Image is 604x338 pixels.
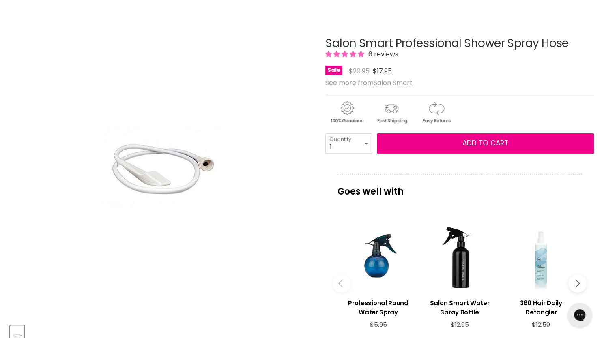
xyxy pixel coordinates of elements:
[423,292,497,321] a: View product:Salon Smart Water Spray Bottle
[504,292,578,321] a: View product:360 Hair Daily Detangler
[10,17,311,317] div: Salon Smart Professional Shower Spray Hose image. Click or Scroll to Zoom.
[423,298,497,317] h3: Salon Smart Water Spray Bottle
[90,60,232,274] img: Salon Smart Professional Shower Spray Hose
[377,133,594,154] button: Add to cart
[325,100,368,125] img: genuine.gif
[342,298,415,317] h3: Professional Round Water Spray
[462,138,508,148] span: Add to cart
[349,66,370,76] span: $20.95
[325,66,342,75] span: Sale
[563,300,596,330] iframe: Gorgias live chat messenger
[366,49,398,59] span: 6 reviews
[342,292,415,321] a: View product:Professional Round Water Spray
[370,320,387,329] span: $5.95
[450,320,469,329] span: $12.95
[337,174,582,201] p: Goes well with
[325,37,594,50] h1: Salon Smart Professional Shower Spray Hose
[370,100,413,125] img: shipping.gif
[504,298,578,317] h3: 360 Hair Daily Detangler
[325,133,372,154] select: Quantity
[374,78,413,88] a: Salon Smart
[415,100,458,125] img: returns.gif
[325,49,366,59] span: 5.00 stars
[325,78,413,88] span: See more from
[532,320,550,329] span: $12.50
[373,66,392,76] span: $17.95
